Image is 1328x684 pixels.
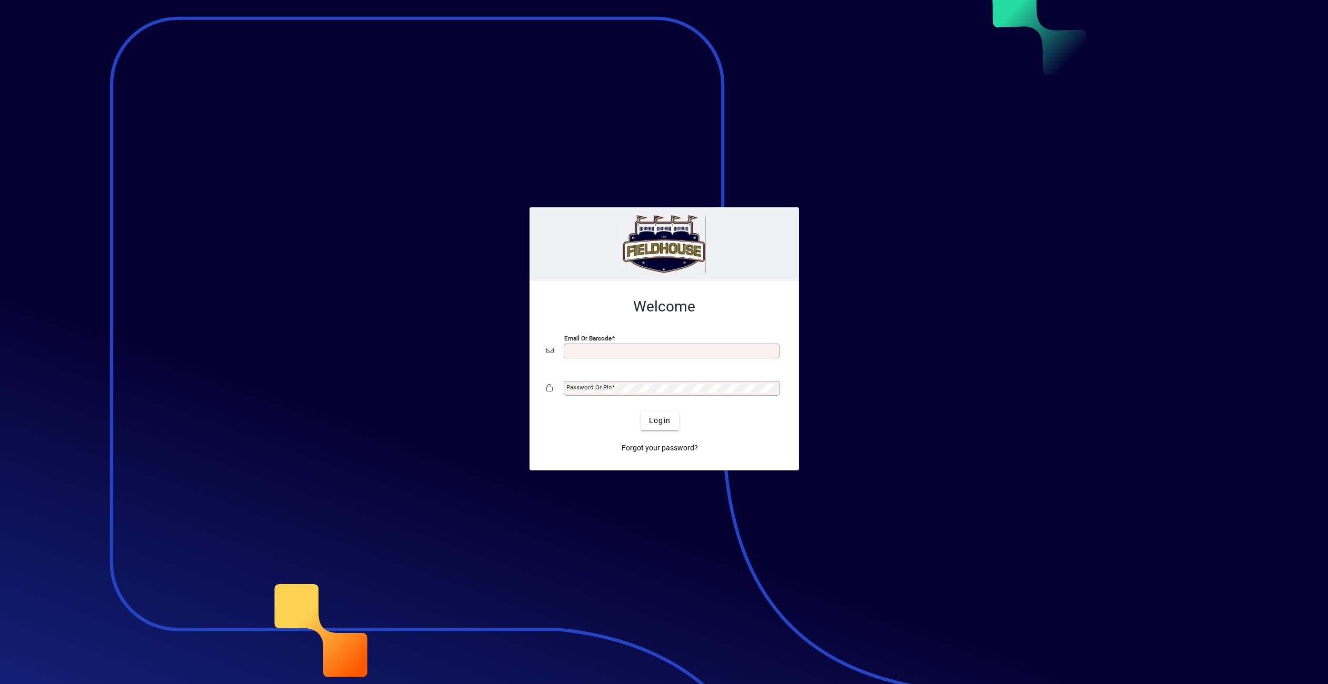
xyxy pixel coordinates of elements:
mat-label: Email or Barcode [564,334,612,341]
mat-label: Password or Pin [566,384,612,391]
span: Forgot your password? [622,442,698,454]
span: Login [649,415,671,426]
button: Login [641,411,679,430]
h2: Welcome [546,298,782,316]
a: Forgot your password? [617,439,702,458]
